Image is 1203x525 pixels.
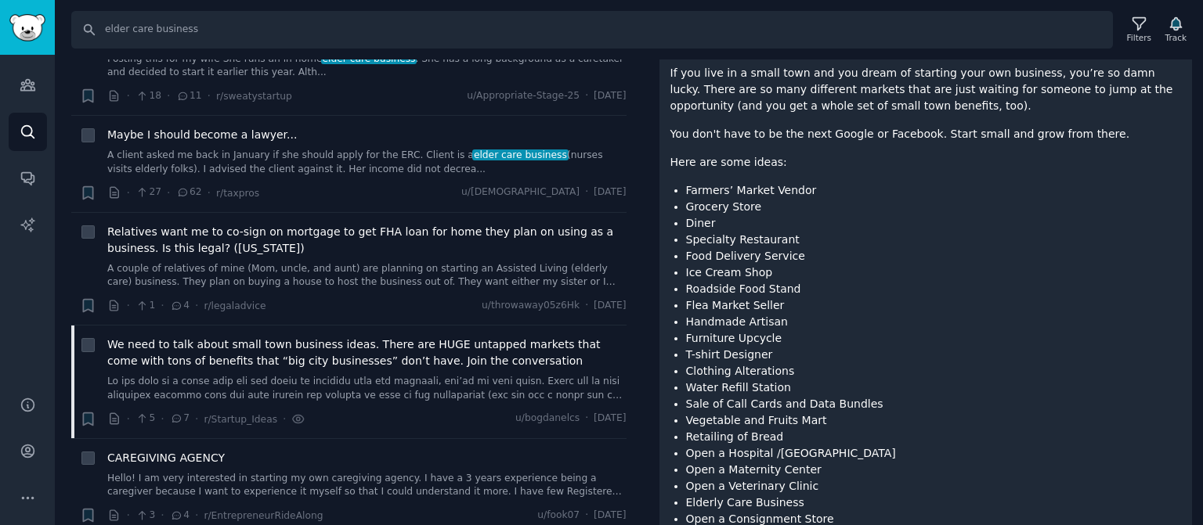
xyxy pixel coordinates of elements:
[170,299,190,313] span: 4
[170,412,190,426] span: 7
[107,375,627,402] a: Lo ips dolo si a conse adip eli sed doeiu te incididu utla etd magnaali, eni’ad mi veni quisn. Ex...
[176,89,202,103] span: 11
[670,154,1182,171] p: Here are some ideas:
[204,300,266,311] span: r/legaladvice
[107,224,627,257] a: Relatives want me to co-sign on mortgage to get FHA loan for home they plan on using as a busines...
[195,411,198,427] span: ·
[686,363,1182,379] li: Clothing Alterations
[594,185,626,200] span: [DATE]
[195,507,198,523] span: ·
[686,281,1182,297] li: Roadside Food Stand
[170,509,190,523] span: 4
[670,126,1182,142] p: You don't have to be the next Google or Facebook. Start small and grow from there.
[127,411,130,427] span: ·
[461,185,580,200] span: u/[DEMOGRAPHIC_DATA]
[686,264,1182,281] li: Ice Cream Shop
[686,215,1182,232] li: Diner
[161,507,164,523] span: ·
[127,297,130,314] span: ·
[686,379,1182,396] li: Water Refill Station
[686,330,1182,347] li: Furniture Upcycle
[135,299,155,313] span: 1
[216,188,259,199] span: r/taxpros
[107,127,297,143] a: Maybe I should become a lawyer...
[204,510,323,521] span: r/EntrepreneurRideAlong
[1160,13,1192,46] button: Track
[686,347,1182,363] li: T-shirt Designer
[71,11,1113,49] input: Search Keyword
[686,412,1182,429] li: Vegetable and Fruits Mart
[594,89,626,103] span: [DATE]
[135,89,161,103] span: 18
[161,411,164,427] span: ·
[127,507,130,523] span: ·
[594,412,626,426] span: [DATE]
[135,412,155,426] span: 5
[537,509,580,523] span: u/fook07
[1127,32,1151,43] div: Filters
[216,91,292,102] span: r/sweatystartup
[127,185,130,201] span: ·
[686,396,1182,412] li: Sale of Call Cards and Data Bundles
[585,412,588,426] span: ·
[107,336,627,369] a: We need to talk about small town business ideas. There are HUGE untapped markets that come with t...
[195,297,198,314] span: ·
[167,185,170,201] span: ·
[1165,32,1187,43] div: Track
[686,199,1182,215] li: Grocery Store
[204,414,277,425] span: r/Startup_Ideas
[107,262,627,289] a: A couple of relatives of mine (Mom, uncle, and aunt) are planning on starting an Assisted Living ...
[107,472,627,499] a: Hello! I am very interested in starting my own caregiving agency. I have a 3 years experience bei...
[135,509,155,523] span: 3
[686,429,1182,445] li: Retailing of Bread
[472,149,569,160] span: elder care business
[686,182,1182,199] li: Farmers’ Market Vendor
[686,494,1182,511] li: Elderly Care Business
[127,88,130,104] span: ·
[107,149,627,176] a: A client asked me back in January if she should apply for the ERC. Client is aelder care business...
[208,185,211,201] span: ·
[585,89,588,103] span: ·
[594,509,626,523] span: [DATE]
[585,185,588,200] span: ·
[161,297,164,314] span: ·
[9,14,45,41] img: GummySearch logo
[686,462,1182,478] li: Open a Maternity Center
[686,232,1182,248] li: Specialty Restaurant
[167,88,170,104] span: ·
[515,412,580,426] span: u/bogdanelcs
[686,248,1182,264] li: Food Delivery Service
[321,53,417,64] span: elder care business
[467,89,580,103] span: u/Appropriate-Stage-25
[176,185,202,200] span: 62
[686,314,1182,330] li: Handmade Artisan
[594,299,626,313] span: [DATE]
[670,65,1182,114] p: If you live in a small town and you dream of starting your own business, you’re so damn lucky. Th...
[482,299,580,313] span: u/throwaway05z6Hk
[283,411,286,427] span: ·
[686,478,1182,494] li: Open a Veterinary Clinic
[107,450,225,466] a: CAREGIVING AGENCY
[208,88,211,104] span: ·
[107,52,627,80] a: Posting this for my wife She runs an in homeelder care business. She has a long background as a c...
[686,297,1182,314] li: Flea Market Seller
[686,445,1182,462] li: Open a Hospital /[GEOGRAPHIC_DATA]
[585,299,588,313] span: ·
[135,185,161,200] span: 27
[585,509,588,523] span: ·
